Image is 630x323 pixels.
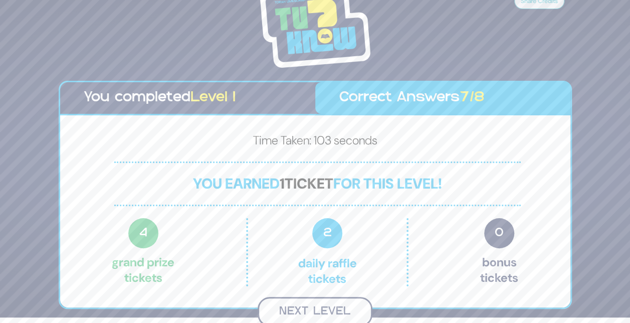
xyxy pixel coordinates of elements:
p: Time Taken: 103 seconds [76,131,554,153]
span: Level 1 [190,91,236,104]
p: Correct Answers [339,87,546,109]
span: ticket [285,174,333,193]
p: Grand Prize tickets [112,218,174,286]
span: You earned for this level! [193,174,442,193]
p: You completed [84,87,291,109]
span: 0 [484,218,514,248]
span: 4 [128,218,158,248]
span: 1 [280,174,285,193]
p: Daily Raffle tickets [269,218,385,286]
span: 7/8 [460,91,485,104]
p: Bonus tickets [480,218,518,286]
span: 2 [312,218,342,248]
